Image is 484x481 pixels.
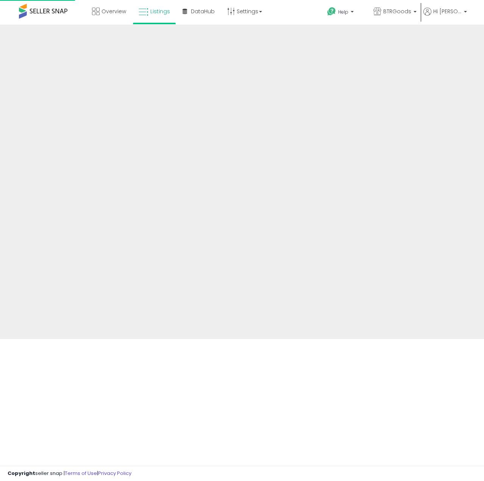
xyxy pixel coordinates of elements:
[321,1,367,25] a: Help
[150,8,170,15] span: Listings
[327,7,336,16] i: Get Help
[433,8,462,15] span: Hi [PERSON_NAME]
[191,8,215,15] span: DataHub
[338,9,348,15] span: Help
[383,8,411,15] span: BTRGoods
[101,8,126,15] span: Overview
[423,8,467,25] a: Hi [PERSON_NAME]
